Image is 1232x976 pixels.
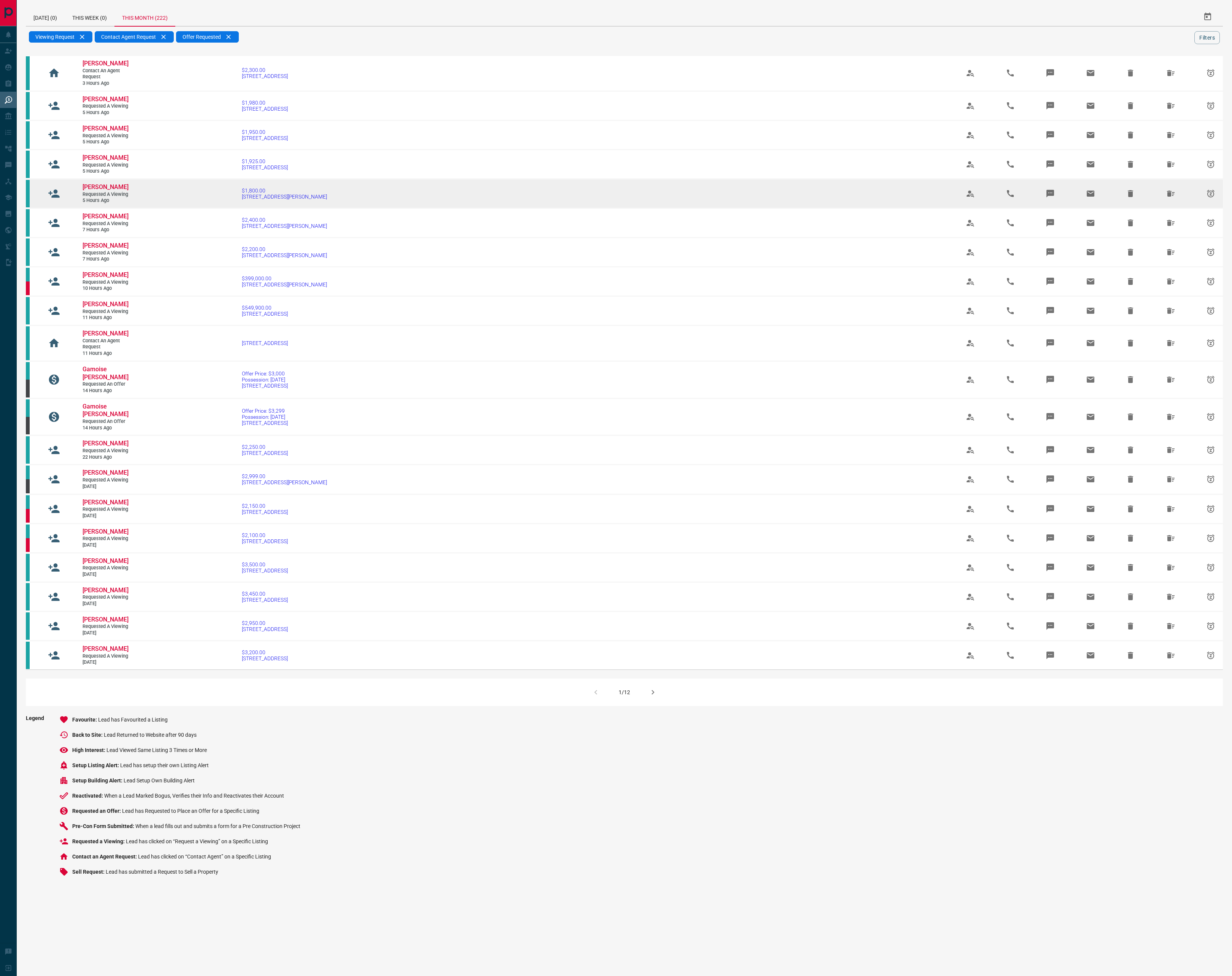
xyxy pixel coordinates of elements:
a: $3,200.00[STREET_ADDRESS] [242,649,288,661]
span: View Profile [961,155,980,173]
span: View Profile [961,243,980,261]
span: Requested a Viewing [83,594,128,601]
span: Hide [1121,302,1140,320]
span: $2,100.00 [242,532,288,538]
span: Viewing Request [35,34,75,40]
span: 11 hours ago [83,315,128,321]
span: Call [1001,500,1019,518]
span: Requested a Viewing [83,162,128,168]
span: $2,200.00 [242,246,327,252]
a: Offer Price: $3,299Possession: [DATE][STREET_ADDRESS] [242,408,288,426]
span: $2,250.00 [242,444,288,450]
span: [PERSON_NAME] [83,557,129,564]
span: Call [1001,243,1019,261]
span: $2,300.00 [242,67,288,73]
span: Snooze [1202,302,1220,320]
span: Hide [1121,408,1140,426]
span: [PERSON_NAME] [83,60,129,67]
span: Requested a Viewing [83,221,128,227]
a: [PERSON_NAME] [83,183,128,191]
span: Hide All from TARUNDEEP SEHGAL [1162,243,1180,261]
span: [DATE] [83,483,128,490]
div: condos.ca [26,121,30,149]
span: Hide All from TARUNDEEP SEHGAL [1162,214,1180,232]
span: Snooze [1202,272,1220,291]
span: View Profile [961,184,980,203]
a: [PERSON_NAME] [83,125,128,133]
span: [STREET_ADDRESS] [242,655,288,661]
span: Email [1081,184,1100,203]
span: [DATE] [83,513,128,519]
span: View Profile [961,441,980,459]
a: $3,450.00[STREET_ADDRESS] [242,591,288,603]
div: condos.ca [26,326,30,360]
span: Email [1081,370,1100,389]
a: $2,200.00[STREET_ADDRESS][PERSON_NAME] [242,246,327,258]
div: condos.ca [26,612,30,640]
span: $2,950.00 [242,620,288,626]
span: Hide [1121,214,1140,232]
span: Message [1041,500,1059,518]
span: Hide All from Jeremy Harris [1162,155,1180,173]
span: View Profile [961,370,980,389]
span: Email [1081,214,1100,232]
span: Email [1081,529,1100,547]
span: 5 hours ago [83,197,128,204]
span: Call [1001,558,1019,577]
div: condos.ca [26,525,30,538]
span: View Profile [961,529,980,547]
div: mrloft.ca [26,380,30,397]
div: condos.ca [26,583,30,610]
span: Snooze [1202,243,1220,261]
span: Requested a Viewing [83,536,128,542]
span: [PERSON_NAME] [83,528,129,535]
span: Requested a Viewing [83,279,128,286]
span: Email [1081,588,1100,606]
span: $2,150.00 [242,503,288,509]
span: Email [1081,272,1100,291]
div: Viewing Request [29,31,92,43]
span: Call [1001,408,1019,426]
span: Snooze [1202,529,1220,547]
span: Offer Requested [183,34,221,40]
span: [STREET_ADDRESS][PERSON_NAME] [242,252,327,258]
span: Contact an Agent Request [83,338,128,350]
span: Call [1001,272,1019,291]
span: Call [1001,334,1019,352]
span: Requested a Viewing [83,506,128,513]
a: $2,150.00[STREET_ADDRESS] [242,503,288,515]
span: [PERSON_NAME] [83,271,129,278]
span: Requested a Viewing [83,191,128,198]
span: Call [1001,302,1019,320]
span: Email [1081,334,1100,352]
span: Contact Agent Request [101,34,156,40]
a: $399,000.00[STREET_ADDRESS][PERSON_NAME] [242,275,327,288]
span: Message [1041,334,1059,352]
button: Select Date Range [1199,8,1217,26]
span: Hide All from Sneha Kankariya [1162,334,1180,352]
span: Email [1081,243,1100,261]
a: [PERSON_NAME] [83,154,128,162]
span: Hide [1121,500,1140,518]
span: View Profile [961,588,980,606]
span: Requested an Offer [83,418,128,425]
span: Email [1081,500,1100,518]
span: Message [1041,558,1059,577]
div: property.ca [26,281,30,295]
a: $2,999.00[STREET_ADDRESS][PERSON_NAME] [242,473,327,485]
span: Snooze [1202,334,1220,352]
span: Message [1041,243,1059,261]
div: Contact Agent Request [95,31,174,43]
span: [PERSON_NAME] [83,499,129,506]
span: Gamoise [PERSON_NAME] [83,366,129,381]
span: Hide [1121,184,1140,203]
span: Hide [1121,272,1140,291]
span: [STREET_ADDRESS] [242,311,288,317]
span: Requested a Viewing [83,477,128,483]
span: $2,400.00 [242,217,327,223]
span: Possession: [DATE] [242,414,288,420]
span: [PERSON_NAME] [83,645,129,652]
span: Hide All from Gamoise Banks [1162,408,1180,426]
span: Offer Price: $3,000 [242,370,288,377]
span: View Profile [961,97,980,115]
